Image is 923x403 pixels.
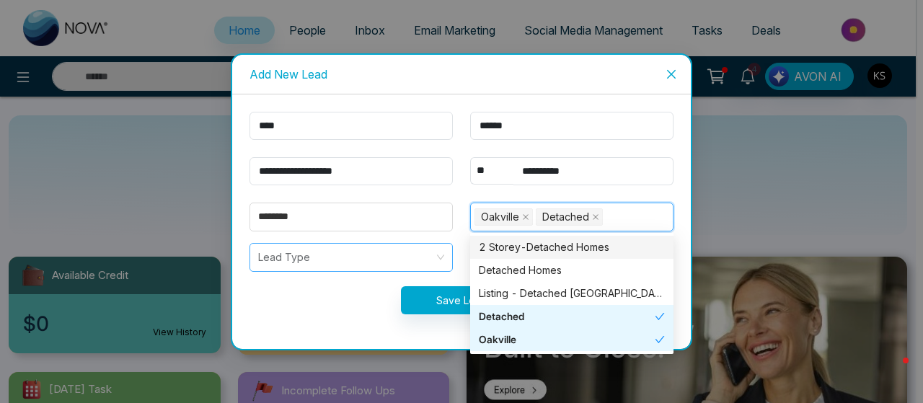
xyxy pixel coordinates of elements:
iframe: Intercom live chat [874,354,909,389]
span: close [666,68,677,80]
div: Oakville [470,328,674,351]
div: Oakville [479,332,655,347]
span: Oakville [481,209,519,225]
div: Detached Homes [479,262,665,278]
div: Listing - Detached Brampton [470,282,674,305]
div: Listing - Detached [GEOGRAPHIC_DATA] [479,285,665,301]
div: 2 Storey-Detached Homes [470,236,674,259]
div: Detached [479,309,655,324]
div: Detached Homes [470,259,674,282]
div: Add New Lead [249,66,674,82]
span: check [655,335,665,345]
span: Detached [542,209,589,225]
div: Detached [470,305,674,328]
span: check [655,311,665,322]
button: Close [652,55,691,94]
div: 2 Storey-Detached Homes [479,239,665,255]
span: close [522,213,529,221]
span: close [592,213,599,221]
span: Detached [536,208,603,226]
button: Save Lead [401,286,523,314]
span: Oakville [474,208,533,226]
